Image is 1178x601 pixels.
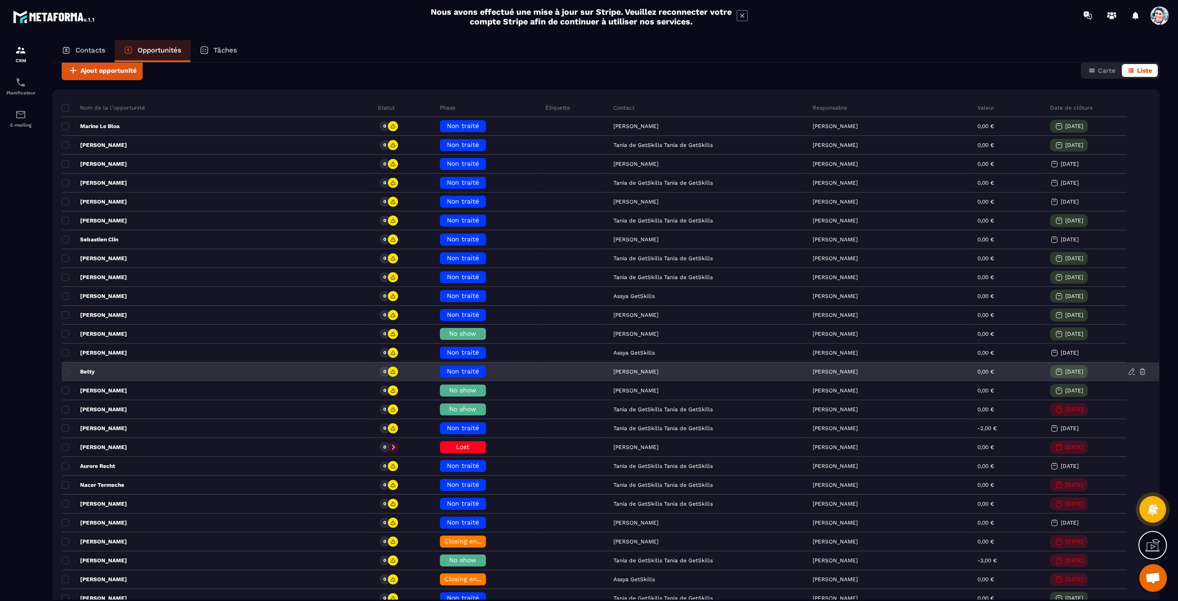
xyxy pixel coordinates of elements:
p: [PERSON_NAME] [813,142,858,148]
p: [DATE] [1061,519,1079,526]
p: [PERSON_NAME] [813,293,858,299]
p: Valeur [977,104,994,111]
p: [PERSON_NAME] [62,255,127,262]
p: Sebastien Clin [62,236,118,243]
p: 0 [383,274,386,280]
p: 0 [383,368,386,375]
p: Statut [378,104,395,111]
p: 0,00 € [977,293,994,299]
p: Betty [62,368,95,375]
p: 0 [383,538,386,545]
p: [PERSON_NAME] [813,368,858,375]
span: Closing en cours [445,575,497,583]
p: [PERSON_NAME] [813,123,858,129]
p: 0,00 € [977,519,994,526]
span: Non traité [447,179,479,186]
p: 0,00 € [977,387,994,394]
p: [DATE] [1065,255,1083,262]
p: [DATE] [1065,331,1083,337]
p: Phase [440,104,456,111]
p: [PERSON_NAME] [62,443,127,451]
span: Non traité [447,349,479,356]
a: emailemailE-mailing [2,102,39,134]
span: No show [449,330,476,337]
p: 0,00 € [977,406,994,413]
p: [PERSON_NAME] [62,198,127,205]
p: 0 [383,331,386,337]
span: Non traité [447,254,479,262]
p: [DATE] [1065,312,1083,318]
p: 0 [383,350,386,356]
p: 0,00 € [977,198,994,205]
span: Liste [1137,67,1152,74]
p: [DATE] [1065,538,1083,545]
span: Ajout opportunité [81,66,137,75]
p: 0,00 € [977,274,994,280]
p: [PERSON_NAME] [813,425,858,432]
p: [PERSON_NAME] [813,180,858,186]
span: Closing en cours [445,537,497,545]
p: [PERSON_NAME] [813,274,858,280]
p: [PERSON_NAME] [813,331,858,337]
p: [PERSON_NAME] [813,557,858,564]
p: Nom de la l'opportunité [62,104,145,111]
p: 0 [383,425,386,432]
button: Carte [1083,64,1121,77]
p: [PERSON_NAME] [62,274,127,281]
p: [PERSON_NAME] [813,482,858,488]
p: [DATE] [1061,236,1079,243]
span: Non traité [447,198,479,205]
p: [PERSON_NAME] [62,557,127,564]
p: Contact [613,104,635,111]
p: [DATE] [1061,161,1079,167]
p: Nacer Termeche [62,481,124,489]
p: Étiquette [545,104,570,111]
p: 0,00 € [977,444,994,450]
p: [DATE] [1061,180,1079,186]
p: [DATE] [1065,293,1083,299]
p: [PERSON_NAME] [813,444,858,450]
p: [DATE] [1065,123,1083,129]
p: [PERSON_NAME] [813,312,858,318]
p: [DATE] [1061,425,1079,432]
p: 0 [383,312,386,318]
p: 0 [383,444,386,450]
span: No show [449,405,476,413]
p: [PERSON_NAME] [813,501,858,507]
span: Non traité [447,122,479,129]
p: Responsable [813,104,847,111]
p: 0,00 € [977,123,994,129]
img: logo [13,8,96,25]
p: [PERSON_NAME] [62,387,127,394]
p: 0 [383,501,386,507]
p: 0 [383,519,386,526]
p: [PERSON_NAME] [813,161,858,167]
p: [DATE] [1061,463,1079,469]
p: 0 [383,387,386,394]
p: [PERSON_NAME] [813,236,858,243]
p: -2,00 € [977,425,997,432]
p: 0,00 € [977,482,994,488]
p: [PERSON_NAME] [813,198,858,205]
p: [PERSON_NAME] [813,576,858,583]
p: 0 [383,161,386,167]
p: [PERSON_NAME] [813,538,858,545]
p: [PERSON_NAME] [62,330,127,338]
p: [PERSON_NAME] [62,425,127,432]
p: [DATE] [1065,501,1083,507]
p: [DATE] [1065,142,1083,148]
p: [PERSON_NAME] [813,217,858,224]
p: 0,00 € [977,217,994,224]
p: [DATE] [1065,217,1083,224]
p: Marine Le Bloa [62,123,120,130]
p: [DATE] [1065,557,1083,564]
p: Opportunités [138,46,181,54]
p: 0,00 € [977,576,994,583]
a: formationformationCRM [2,38,39,70]
p: [PERSON_NAME] [62,217,127,224]
p: [DATE] [1061,198,1079,205]
a: schedulerschedulerPlanificateur [2,70,39,102]
span: No show [449,556,476,564]
span: Non traité [447,273,479,280]
p: 0,00 € [977,368,994,375]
